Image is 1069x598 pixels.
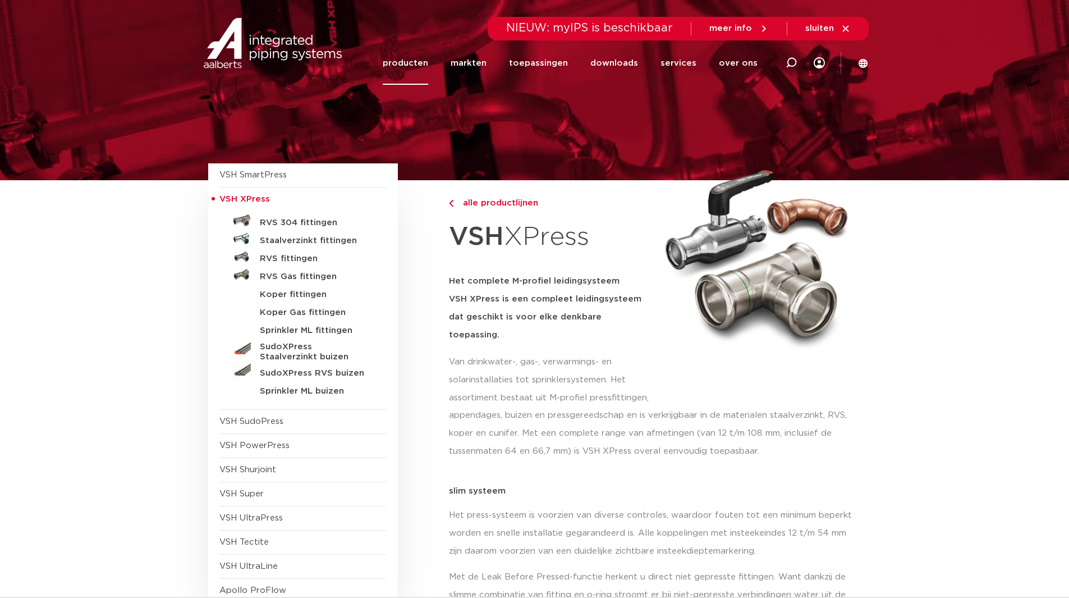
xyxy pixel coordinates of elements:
[219,230,387,248] a: Staalverzinkt fittingen
[449,407,861,460] p: appendages, buizen en pressgereedschap en is verkrijgbaar in de materialen staalverzinkt, RVS, ko...
[506,22,673,34] span: NIEUW: myIPS is beschikbaar
[260,254,371,264] h5: RVS fittingen
[383,42,428,85] a: producten
[449,487,861,495] p: slim systeem
[805,24,834,33] span: sluiten
[260,342,371,362] h5: SudoXPress Staalverzinkt buizen
[449,216,652,259] h1: XPress
[260,272,371,282] h5: RVS Gas fittingen
[709,24,769,34] a: meer info
[219,362,387,380] a: SudoXPress RVS buizen
[449,197,652,210] a: alle productlijnen
[451,42,487,85] a: markten
[219,562,278,570] a: VSH UltraLine
[219,538,269,546] a: VSH Tectite
[219,586,286,595] a: Apollo ProFlow
[219,319,387,337] a: Sprinkler ML fittingen
[509,42,568,85] a: toepassingen
[449,272,652,344] h5: Het complete M-profiel leidingsysteem VSH XPress is een compleet leidingsysteem dat geschikt is v...
[219,337,387,362] a: SudoXPress Staalverzinkt buizen
[449,200,453,207] img: chevron-right.svg
[260,308,371,318] h5: Koper Gas fittingen
[709,24,752,33] span: meer info
[219,514,283,522] a: VSH UltraPress
[219,490,264,498] a: VSH Super
[449,506,861,560] p: Het press-systeem is voorzien van diverse controles, waardoor fouten tot een minimum beperkt word...
[219,212,387,230] a: RVS 304 fittingen
[219,195,270,203] span: VSH XPress
[219,302,387,319] a: Koper Gas fittingen
[219,417,283,426] a: VSH SudoPress
[449,353,652,407] p: Van drinkwater-, gas-, verwarmings- en solarinstallaties tot sprinklersystemen. Het assortiment b...
[219,465,276,474] a: VSH Shurjoint
[260,368,371,378] h5: SudoXPress RVS buizen
[260,218,371,228] h5: RVS 304 fittingen
[590,42,638,85] a: downloads
[219,284,387,302] a: Koper fittingen
[660,42,696,85] a: services
[260,290,371,300] h5: Koper fittingen
[260,326,371,336] h5: Sprinkler ML fittingen
[719,42,758,85] a: over ons
[383,42,758,85] nav: Menu
[260,386,371,396] h5: Sprinkler ML buizen
[219,171,287,179] a: VSH SmartPress
[219,248,387,266] a: RVS fittingen
[456,199,538,207] span: alle productlijnen
[219,441,290,450] a: VSH PowerPress
[219,380,387,398] a: Sprinkler ML buizen
[260,236,371,246] h5: Staalverzinkt fittingen
[805,24,851,34] a: sluiten
[449,224,504,250] strong: VSH
[219,266,387,284] a: RVS Gas fittingen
